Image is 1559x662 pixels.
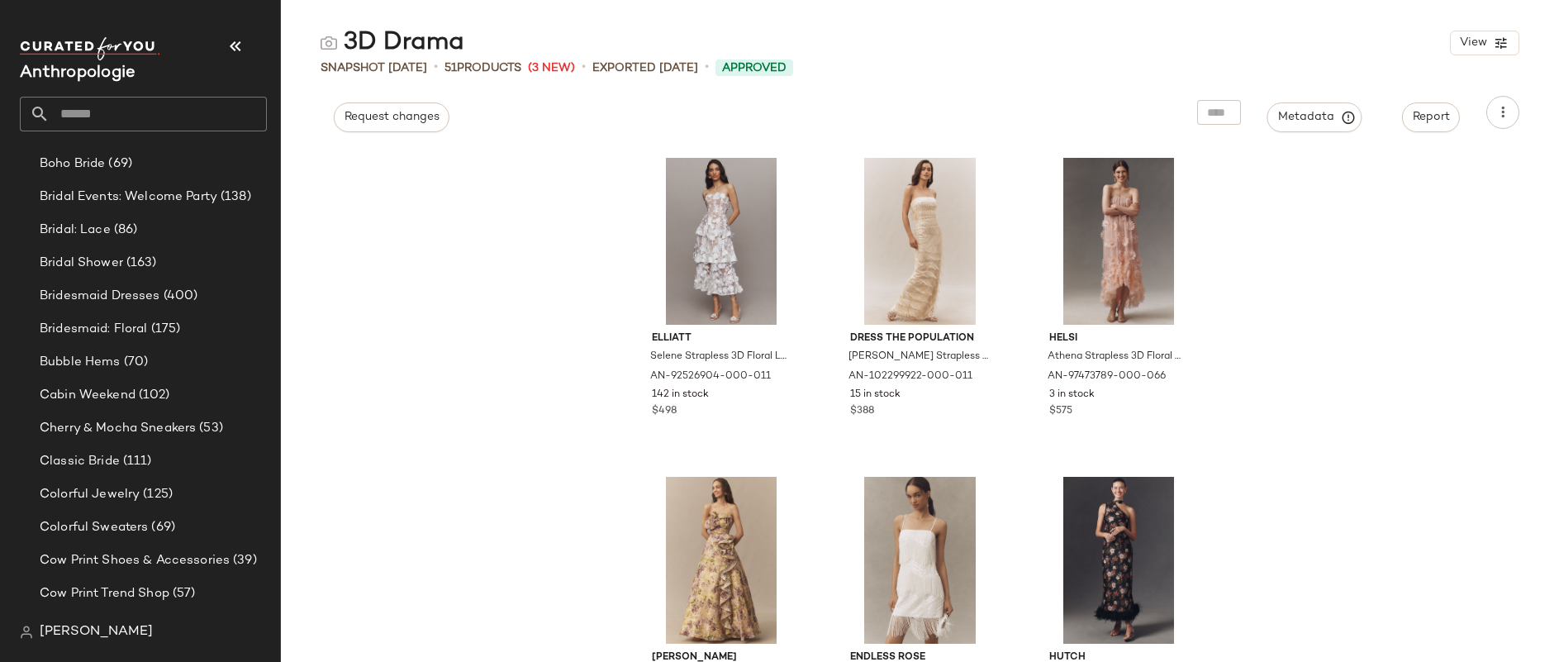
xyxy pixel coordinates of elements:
span: Boho Bride [40,155,105,174]
span: 15 in stock [850,388,901,402]
span: (111) [120,452,152,471]
span: (69) [148,518,175,537]
img: svg%3e [20,626,33,639]
span: Bridesmaid Dresses [40,287,160,306]
span: Snapshot [DATE] [321,60,427,77]
span: Metadata [1277,110,1352,125]
span: Bridal: Lace [40,221,111,240]
span: (70) [121,353,149,372]
span: • [705,58,709,78]
span: $498 [652,404,677,419]
button: Request changes [334,102,449,132]
div: 3D Drama [321,26,464,60]
span: (86) [111,221,138,240]
span: Approved [722,60,787,77]
span: (138) [217,188,251,207]
span: (53) [196,419,223,438]
span: [PERSON_NAME] [40,622,153,642]
span: Request changes [344,111,440,124]
img: 103875233_520_b [1036,477,1202,644]
span: Cabin Weekend [40,386,135,405]
span: Bridal Events: Welcome Party [40,188,217,207]
span: AN-92526904-000-011 [650,369,771,384]
span: (57) [169,584,196,603]
span: (69) [105,155,132,174]
span: Cow Print Shoes & Accessories [40,551,230,570]
img: cfy_white_logo.C9jOOHJF.svg [20,37,160,60]
span: Bubble Hems [40,353,121,372]
span: (400) [160,287,198,306]
span: • [582,58,586,78]
button: Metadata [1267,102,1362,132]
span: [PERSON_NAME] Strapless Beaded Maxi Dress by Dress The Population in Ivory, Women's, Size: Medium... [848,350,988,364]
span: 142 in stock [652,388,709,402]
p: Exported [DATE] [592,60,698,77]
span: Bridesmaid: Floral [40,320,148,339]
span: $388 [850,404,874,419]
span: Current Company Name [20,64,135,82]
span: (175) [148,320,181,339]
span: (39) [230,551,257,570]
span: Helsi [1049,331,1189,346]
button: Report [1402,102,1460,132]
span: • [434,58,438,78]
span: Elliatt [652,331,791,346]
span: AN-102299922-000-011 [848,369,972,384]
span: Selene Strapless 3D Floral Lace Tiered Maxi Dress by Elliatt in Ivory, Women's, Size: Large, Poly... [650,350,790,364]
span: Dress The Population [850,331,990,346]
span: Cherry & Mocha Sneakers [40,419,196,438]
img: 103236675_610_b [639,477,805,644]
span: Colorful Jewelry [40,485,140,504]
span: Colorful Sweaters [40,518,148,537]
span: Bridal Shower [40,254,123,273]
span: Report [1412,111,1450,124]
span: (3 New) [528,60,575,77]
span: AN-97473789-000-066 [1048,369,1166,384]
span: View [1459,36,1487,50]
span: 51 [444,62,457,74]
img: 100777614_010_b [837,477,1003,644]
span: Athena Strapless 3D Floral Maxi Dress by [PERSON_NAME] in Pink, Women's, Size: Large, Polyester/S... [1048,350,1187,364]
span: Cow Print Trend Shop [40,584,169,603]
span: (163) [123,254,157,273]
span: Classic Bride [40,452,120,471]
img: 97473789_066_b [1036,158,1202,325]
img: svg%3e [321,35,337,51]
button: View [1450,31,1519,55]
img: 102299922_011_b [837,158,1003,325]
div: Products [444,60,521,77]
span: 3 in stock [1049,388,1095,402]
span: (125) [140,485,173,504]
span: (102) [135,386,170,405]
span: $575 [1049,404,1072,419]
img: 92526904_011_b [639,158,805,325]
